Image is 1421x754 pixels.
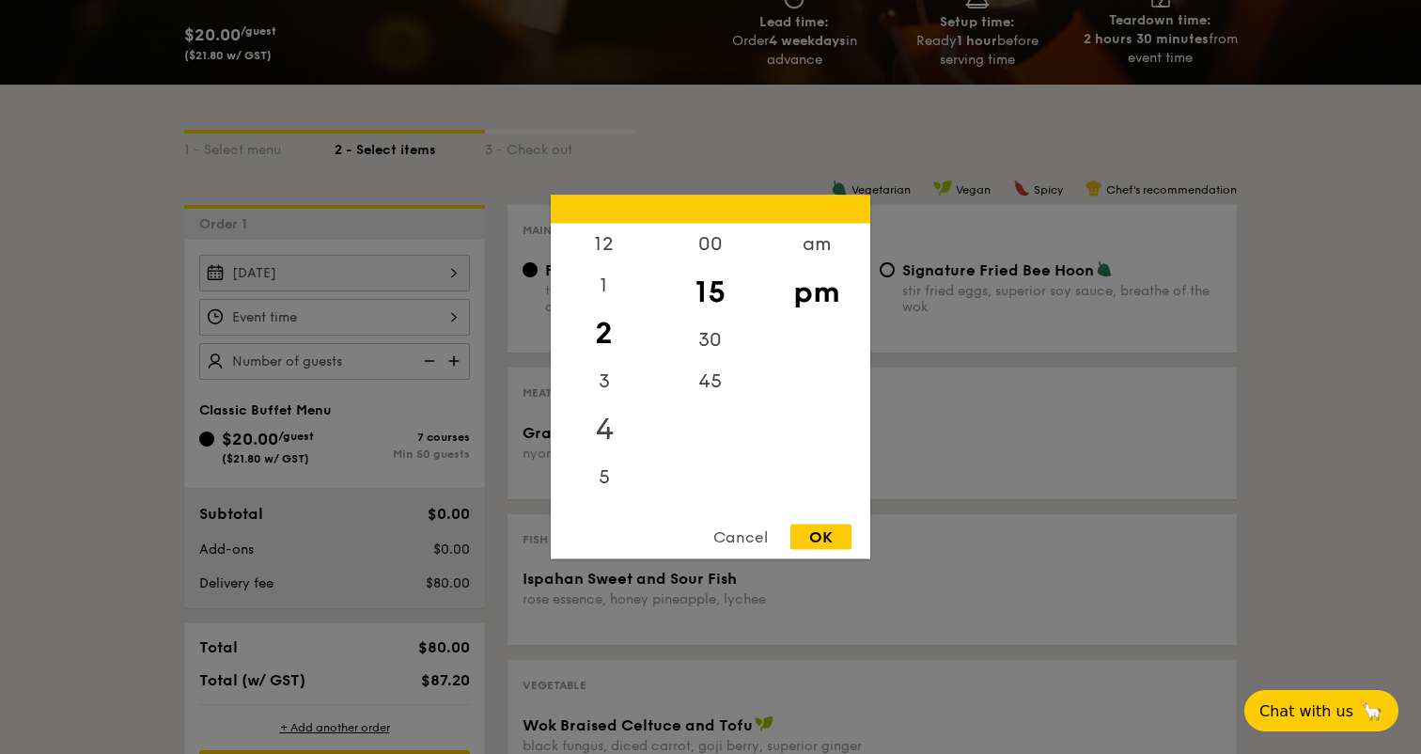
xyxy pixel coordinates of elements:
[1361,700,1383,722] span: 🦙
[695,525,787,550] div: Cancel
[657,361,763,402] div: 45
[551,402,657,457] div: 4
[1244,690,1398,731] button: Chat with us🦙
[551,265,657,306] div: 1
[1259,702,1353,720] span: Chat with us
[551,361,657,402] div: 3
[790,525,851,550] div: OK
[657,265,763,320] div: 15
[657,224,763,265] div: 00
[551,498,657,540] div: 6
[551,224,657,265] div: 12
[551,306,657,361] div: 2
[763,224,869,265] div: am
[657,320,763,361] div: 30
[551,457,657,498] div: 5
[763,265,869,320] div: pm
